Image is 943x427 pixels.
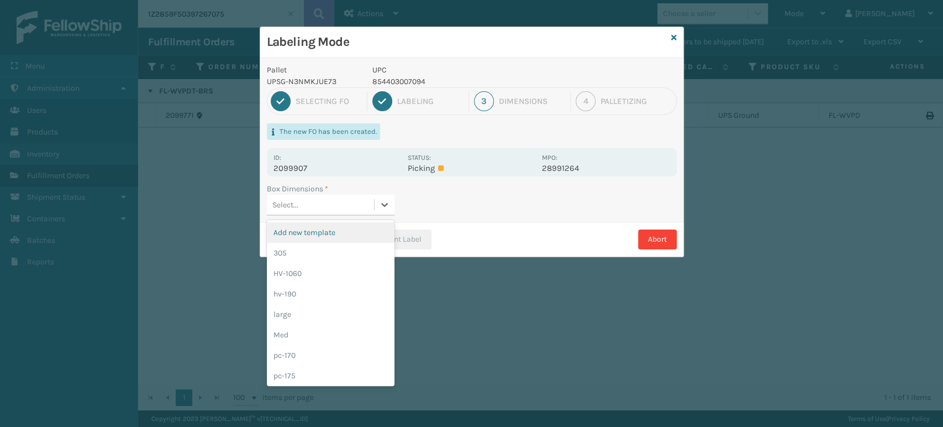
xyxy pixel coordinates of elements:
div: hv-190 [267,284,394,304]
div: 4 [576,91,596,111]
label: MPO: [542,154,557,162]
div: 1 [271,91,291,111]
div: pc-170 [267,345,394,366]
button: Abort [638,230,677,249]
div: Labeling [397,96,463,106]
div: Add new template [267,222,394,243]
div: 2 [372,91,392,111]
button: Print Label [363,230,431,249]
p: The new FO has been created. [280,127,377,137]
p: UPSG-N3NMKJUE73 [267,76,360,87]
div: Selecting FO [296,96,362,106]
div: Select... [272,199,298,211]
p: UPC [372,64,535,76]
h3: Labeling Mode [267,34,667,50]
p: Picking [408,163,535,173]
p: 854403007094 [372,76,535,87]
p: Pallet [267,64,360,76]
div: 3 [474,91,494,111]
div: pc-175 [267,366,394,386]
label: Status: [408,154,431,162]
p: 2099907 [273,163,401,173]
div: 305 [267,243,394,263]
div: Dimensions [499,96,565,106]
div: Med [267,325,394,345]
div: Palletizing [600,96,672,106]
p: 28991264 [542,163,670,173]
div: HV-1060 [267,263,394,284]
label: Box Dimensions [267,183,328,195]
label: Id: [273,154,281,162]
div: large [267,304,394,325]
